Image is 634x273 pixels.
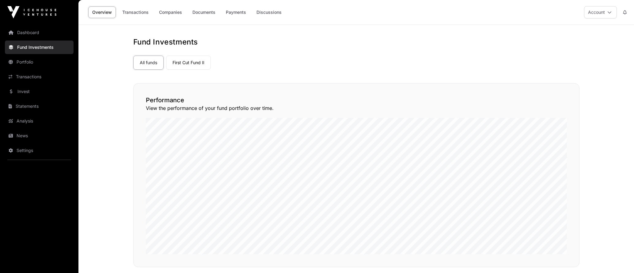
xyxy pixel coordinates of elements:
a: Documents [188,6,219,18]
a: Discussions [252,6,286,18]
h1: Fund Investments [133,37,579,47]
a: First Cut Fund II [166,56,211,70]
a: Statements [5,99,74,113]
a: Settings [5,144,74,157]
a: Companies [155,6,186,18]
img: Icehouse Ventures Logo [7,6,56,18]
a: News [5,129,74,142]
p: View the performance of your fund portfolio over time. [146,104,567,112]
a: Transactions [5,70,74,84]
a: Dashboard [5,26,74,39]
h2: Performance [146,96,567,104]
a: Analysis [5,114,74,128]
iframe: Chat Widget [603,244,634,273]
button: Account [584,6,617,18]
a: Fund Investments [5,41,74,54]
a: All funds [133,56,164,70]
a: Overview [88,6,116,18]
a: Transactions [118,6,153,18]
a: Payments [222,6,250,18]
a: Portfolio [5,55,74,69]
a: Invest [5,85,74,98]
